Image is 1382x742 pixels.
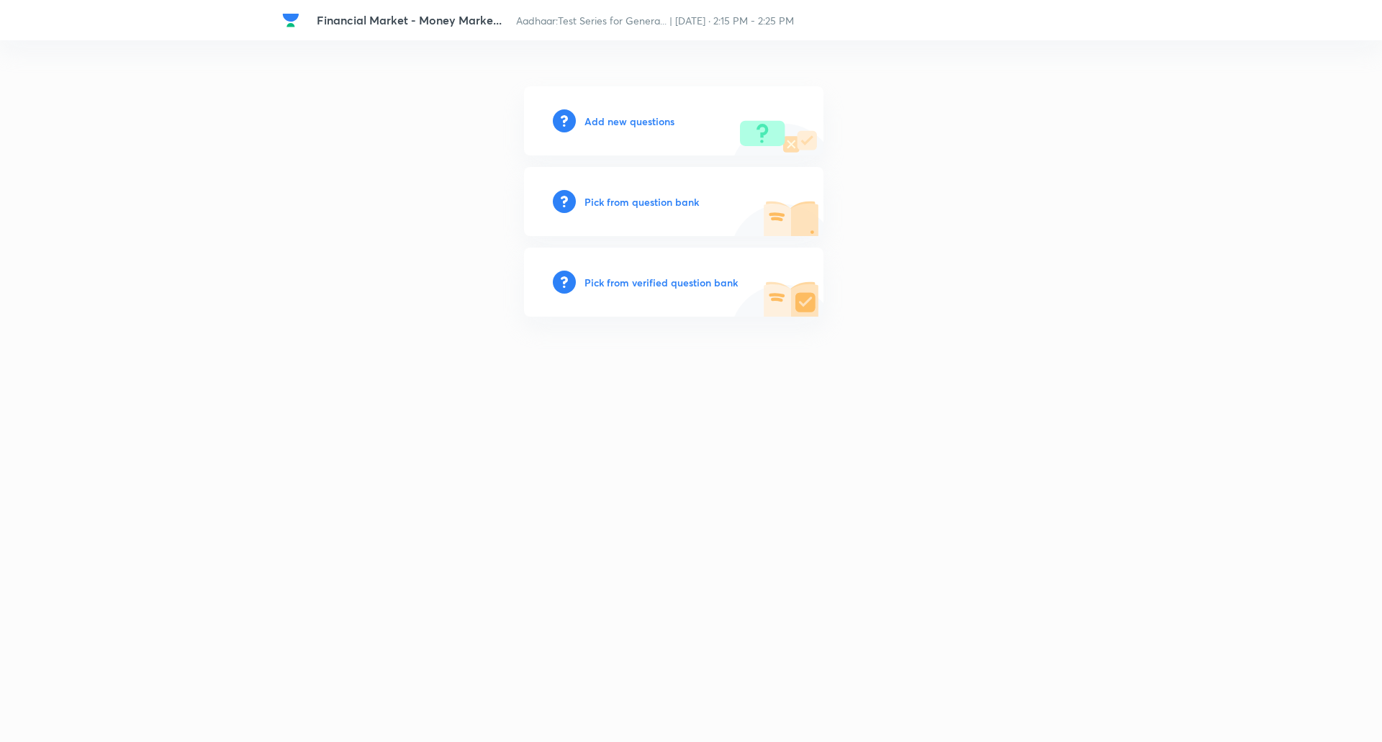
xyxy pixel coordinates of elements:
[282,12,305,29] a: Company Logo
[584,114,674,129] h6: Add new questions
[584,275,738,290] h6: Pick from verified question bank
[516,14,794,27] span: Aadhaar:Test Series for Genera... | [DATE] · 2:15 PM - 2:25 PM
[584,194,699,209] h6: Pick from question bank
[282,12,299,29] img: Company Logo
[317,12,502,27] span: Financial Market - Money Marke...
